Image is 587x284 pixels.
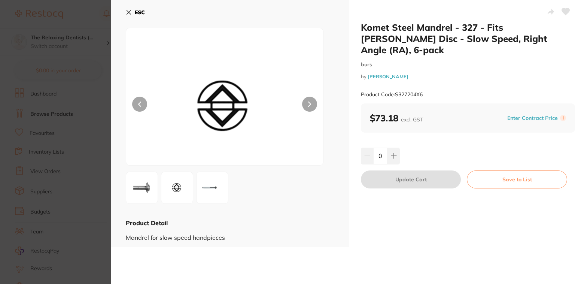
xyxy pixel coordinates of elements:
button: ESC [126,6,145,19]
a: [PERSON_NAME] [368,73,408,79]
b: $73.18 [370,112,423,124]
img: MDRYNl8xLnBuZw [128,174,155,201]
button: Save to List [467,170,567,188]
b: Product Detail [126,219,168,227]
img: MDRYNl8yLnBuZw [164,174,191,201]
small: by [361,74,575,79]
img: MDRYNl8yLnBuZw [165,47,284,165]
small: Product Code: S327204X6 [361,91,423,98]
span: excl. GST [401,116,423,123]
small: burs [361,61,575,68]
h2: Komet Steel Mandrel - 327 - Fits [PERSON_NAME] Disc - Slow Speed, Right Angle (RA), 6-pack [361,22,575,55]
b: ESC [135,9,145,16]
button: Update Cart [361,170,461,188]
label: i [560,115,566,121]
button: Enter Contract Price [505,115,560,122]
div: Mandrel for slow speed handpieces [126,227,334,241]
img: Ni5qcGc [199,174,226,201]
